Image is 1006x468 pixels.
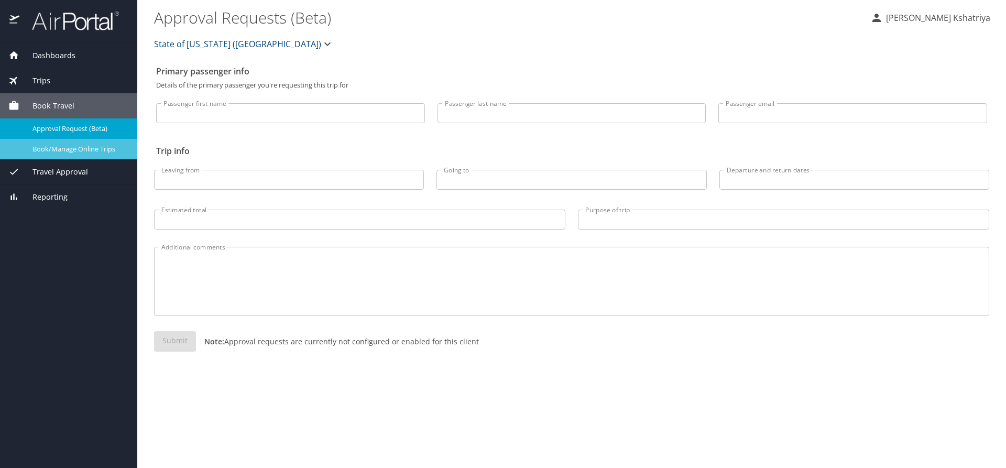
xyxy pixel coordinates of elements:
[154,37,321,51] span: State of [US_STATE] ([GEOGRAPHIC_DATA])
[19,191,68,203] span: Reporting
[156,143,987,159] h2: Trip info
[150,34,338,55] button: State of [US_STATE] ([GEOGRAPHIC_DATA])
[19,75,50,86] span: Trips
[196,336,479,347] p: Approval requests are currently not configured or enabled for this client
[19,50,75,61] span: Dashboards
[883,12,990,24] p: [PERSON_NAME] Kshatriya
[32,144,125,154] span: Book/Manage Online Trips
[156,63,987,80] h2: Primary passenger info
[9,10,20,31] img: icon-airportal.png
[866,8,994,27] button: [PERSON_NAME] Kshatriya
[154,1,862,34] h1: Approval Requests (Beta)
[19,100,74,112] span: Book Travel
[32,124,125,134] span: Approval Request (Beta)
[20,10,119,31] img: airportal-logo.png
[19,166,88,178] span: Travel Approval
[156,82,987,89] p: Details of the primary passenger you're requesting this trip for
[204,336,224,346] strong: Note:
